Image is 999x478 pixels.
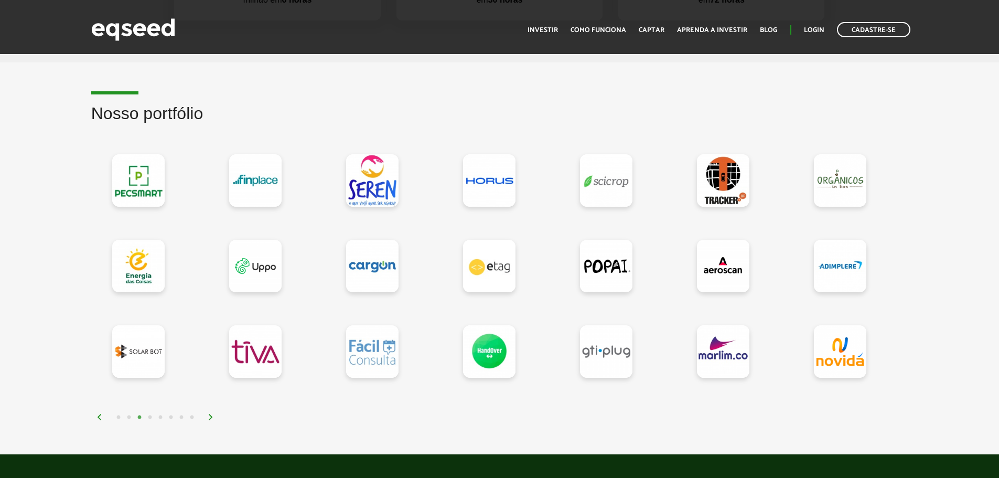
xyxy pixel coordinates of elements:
button: 3 of 4 [134,412,145,423]
a: Tiva [229,325,282,378]
a: Investir [528,27,558,34]
a: Popai Snack [580,240,632,292]
a: TrackerUp [697,154,749,207]
a: Orgânicos in Box [814,154,866,207]
a: Cadastre-se [837,22,910,37]
button: 5 of 4 [155,412,166,423]
a: Solar Bot [112,325,165,378]
a: Fácil Consulta [346,325,399,378]
a: Seren [346,154,399,207]
a: Blog [760,27,777,34]
a: HORUS [463,154,515,207]
button: 2 of 4 [124,412,134,423]
a: Adimplere [814,240,866,292]
a: Login [804,27,824,34]
button: 4 of 4 [145,412,155,423]
a: CargOn [346,240,399,292]
a: Uppo [229,240,282,292]
h2: Nosso portfólio [91,104,908,139]
a: GTI PLUG [580,325,632,378]
a: Novidá [814,325,866,378]
button: 8 of 4 [187,412,197,423]
a: Aeroscan [697,240,749,292]
a: Aprenda a investir [677,27,747,34]
a: Energia das Coisas [112,240,165,292]
button: 7 of 4 [176,412,187,423]
img: arrow%20right.svg [208,414,214,420]
button: 1 of 4 [113,412,124,423]
img: arrow%20left.svg [96,414,103,420]
a: SciCrop [580,154,632,207]
button: 6 of 4 [166,412,176,423]
a: Pecsmart [112,154,165,207]
a: Captar [639,27,664,34]
a: Como funciona [571,27,626,34]
a: HandOver [463,325,515,378]
a: Finplace [229,154,282,207]
img: EqSeed [91,16,175,44]
a: Marlim.co [697,325,749,378]
a: Etag Digital [463,240,515,292]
